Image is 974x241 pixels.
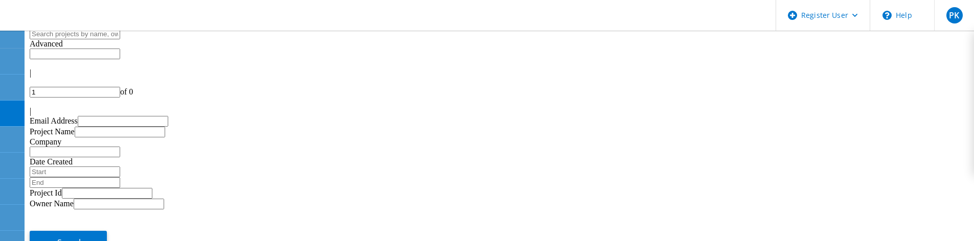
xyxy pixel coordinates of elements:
a: Live Optics Dashboard [10,20,120,29]
label: Project Id [30,188,62,197]
input: Search projects by name, owner, ID, company, etc [30,29,120,39]
input: End [30,177,120,188]
svg: \n [882,11,892,20]
label: Company [30,137,61,146]
label: Project Name [30,127,75,136]
span: Advanced [30,39,63,48]
div: | [30,107,970,116]
input: Start [30,166,120,177]
label: Email Address [30,116,78,125]
label: Owner Name [30,199,74,208]
label: Date Created [30,157,73,166]
div: | [30,68,970,78]
span: of 0 [120,87,133,96]
span: PK [949,11,959,19]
